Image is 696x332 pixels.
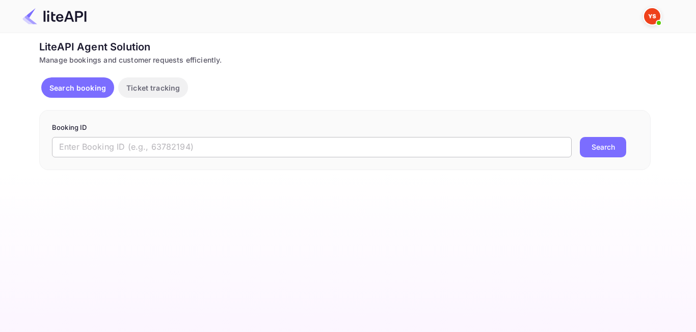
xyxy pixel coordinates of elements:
img: Yandex Support [644,8,660,24]
div: LiteAPI Agent Solution [39,39,651,54]
p: Booking ID [52,123,638,133]
input: Enter Booking ID (e.g., 63782194) [52,137,572,157]
p: Ticket tracking [126,82,180,93]
div: Manage bookings and customer requests efficiently. [39,54,651,65]
button: Search [580,137,626,157]
p: Search booking [49,82,106,93]
img: LiteAPI Logo [22,8,87,24]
